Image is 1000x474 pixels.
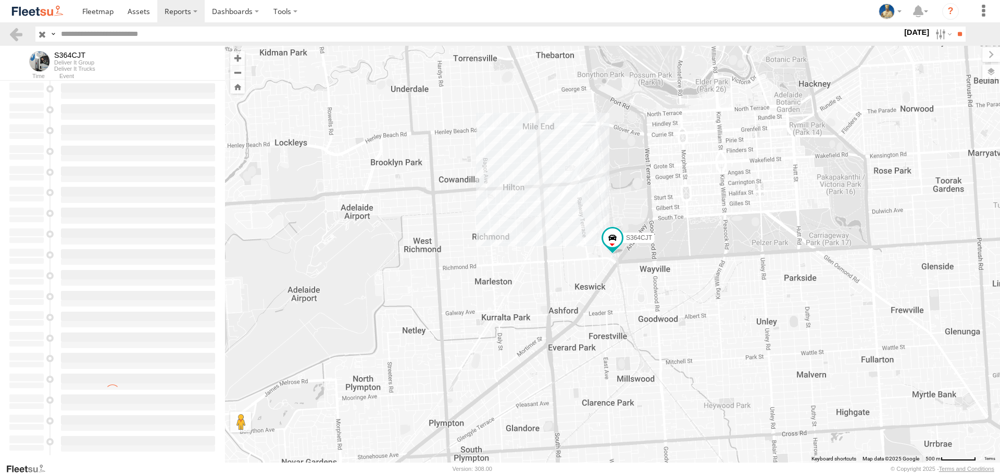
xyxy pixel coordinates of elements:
div: Deliver It Group [54,59,95,66]
label: Search Filter Options [931,27,954,42]
button: Keyboard shortcuts [811,455,856,463]
div: Event [59,74,225,79]
button: Zoom Home [230,80,245,94]
label: Search Query [49,27,57,42]
a: Back to previous Page [8,27,23,42]
div: © Copyright 2025 - [891,466,994,472]
label: [DATE] [902,27,931,38]
img: fleetsu-logo-horizontal.svg [10,4,65,18]
a: Terms (opens in new tab) [984,457,995,461]
div: Version: 308.00 [453,466,492,472]
a: Visit our Website [6,464,54,474]
a: Terms and Conditions [939,466,994,472]
i: ? [942,3,959,20]
div: S364CJT - View Asset History [54,51,95,59]
span: 500 m [926,456,941,462]
div: Matt Draper [875,4,905,19]
button: Map scale: 500 m per 64 pixels [922,455,979,463]
span: S364CJT [626,234,652,241]
div: Time [8,74,45,79]
button: Drag Pegman onto the map to open Street View [230,412,251,432]
button: Zoom in [230,51,245,65]
span: Map data ©2025 Google [863,456,919,462]
div: Deliver It Trucks [54,66,95,72]
button: Zoom out [230,65,245,80]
